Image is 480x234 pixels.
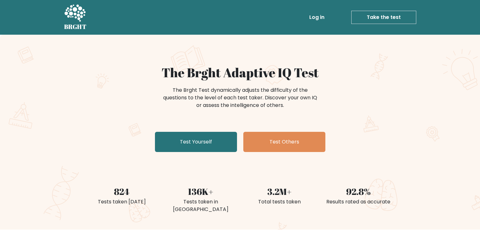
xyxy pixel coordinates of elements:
a: Test Yourself [155,132,237,152]
a: Take the test [351,11,416,24]
a: BRGHT [64,3,87,32]
div: Tests taken in [GEOGRAPHIC_DATA] [165,198,236,213]
div: 136K+ [165,185,236,198]
a: Test Others [243,132,325,152]
div: 824 [86,185,157,198]
div: Results rated as accurate [323,198,394,206]
div: Tests taken [DATE] [86,198,157,206]
a: Log in [307,11,327,24]
h5: BRGHT [64,23,87,31]
div: The Brght Test dynamically adjusts the difficulty of the questions to the level of each test take... [161,86,319,109]
div: 3.2M+ [244,185,315,198]
div: Total tests taken [244,198,315,206]
h1: The Brght Adaptive IQ Test [86,65,394,80]
div: 92.8% [323,185,394,198]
